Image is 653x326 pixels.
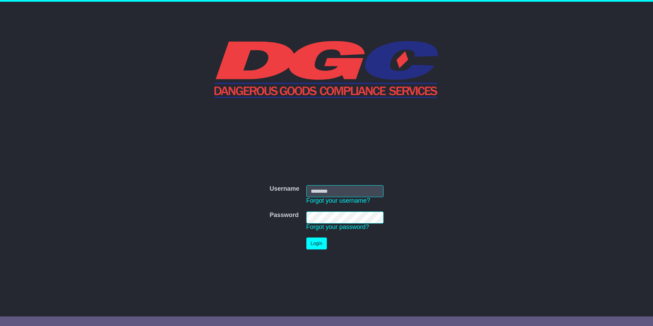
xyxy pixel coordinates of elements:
a: Forgot your password? [306,223,369,230]
a: Forgot your username? [306,197,370,204]
label: Password [269,212,298,219]
button: Login [306,237,327,249]
label: Username [269,185,299,193]
img: DGC QLD [214,40,439,98]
